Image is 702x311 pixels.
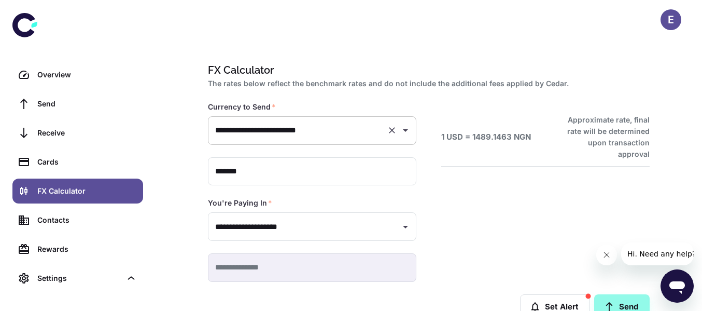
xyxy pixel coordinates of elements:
a: Overview [12,62,143,87]
h6: Approximate rate, final rate will be determined upon transaction approval [556,114,650,160]
a: Rewards [12,237,143,262]
label: Currency to Send [208,102,276,112]
h6: 1 USD = 1489.1463 NGN [441,131,531,143]
label: You're Paying In [208,198,272,208]
a: Receive [12,120,143,145]
h1: FX Calculator [208,62,645,78]
div: Rewards [37,244,137,255]
iframe: Button to launch messaging window [661,269,694,303]
div: Settings [12,266,143,291]
button: Clear [385,123,399,138]
div: Cards [37,156,137,168]
a: FX Calculator [12,179,143,204]
button: E [661,9,681,30]
span: Hi. Need any help? [6,7,75,16]
button: Open [398,123,413,138]
a: Cards [12,150,143,174]
div: Send [37,98,137,110]
div: Receive [37,127,137,139]
iframe: Message from company [621,242,694,265]
div: Overview [37,69,137,80]
div: Settings [37,273,121,284]
a: Contacts [12,208,143,233]
div: FX Calculator [37,185,137,197]
iframe: Close message [596,245,617,265]
div: Contacts [37,214,137,226]
button: Open [398,220,413,234]
a: Send [12,91,143,116]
